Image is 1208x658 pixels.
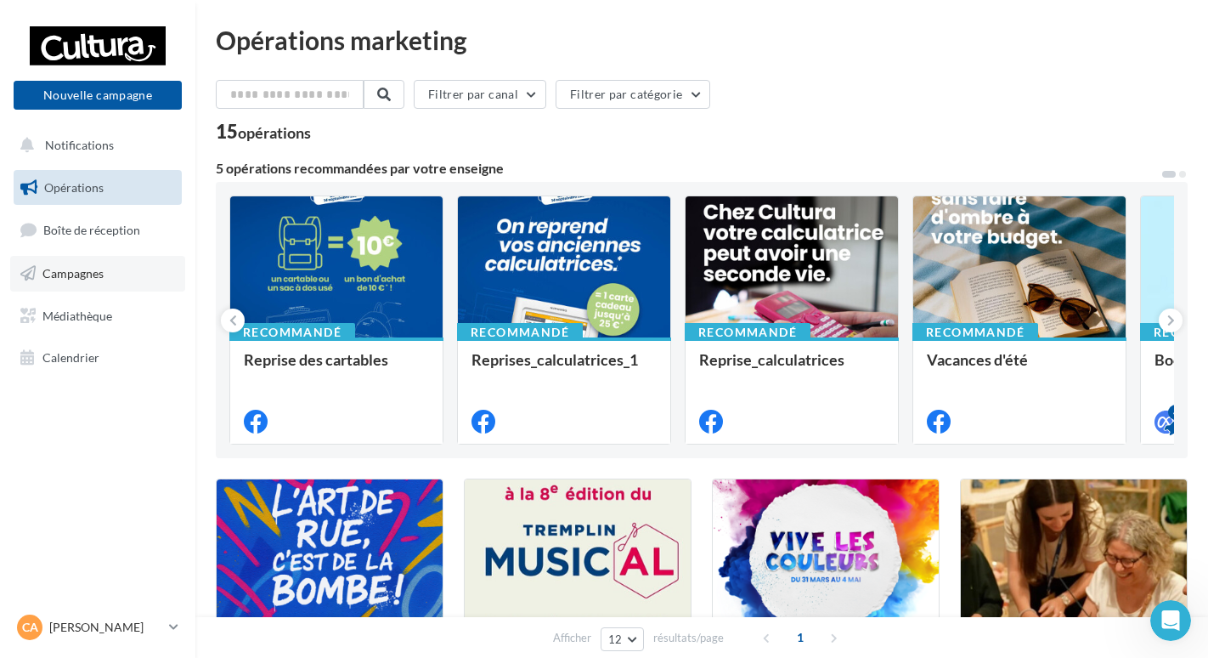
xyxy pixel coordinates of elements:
[699,351,884,385] div: Reprise_calculatrices
[42,266,104,281] span: Campagnes
[229,323,355,342] div: Recommandé
[457,323,583,342] div: Recommandé
[44,180,104,195] span: Opérations
[244,351,429,385] div: Reprise des cartables
[14,611,182,644] a: CA [PERSON_NAME]
[1168,405,1183,420] div: 4
[10,298,185,334] a: Médiathèque
[927,351,1112,385] div: Vacances d'été
[1150,600,1191,641] iframe: Intercom live chat
[238,125,311,140] div: opérations
[45,138,114,152] span: Notifications
[601,627,644,651] button: 12
[556,80,710,109] button: Filtrer par catégorie
[787,624,814,651] span: 1
[216,27,1188,53] div: Opérations marketing
[10,256,185,292] a: Campagnes
[685,323,810,342] div: Recommandé
[414,80,546,109] button: Filtrer par canal
[49,619,162,636] p: [PERSON_NAME]
[10,340,185,376] a: Calendrier
[14,81,182,110] button: Nouvelle campagne
[10,212,185,248] a: Boîte de réception
[653,630,724,646] span: résultats/page
[10,170,185,206] a: Opérations
[43,223,140,237] span: Boîte de réception
[912,323,1038,342] div: Recommandé
[22,619,38,636] span: CA
[42,350,99,365] span: Calendrier
[42,308,112,322] span: Médiathèque
[553,630,591,646] span: Afficher
[471,351,657,385] div: Reprises_calculatrices_1
[10,128,178,163] button: Notifications
[216,162,1160,175] div: 5 opérations recommandées par votre enseigne
[216,122,311,141] div: 15
[608,632,623,646] span: 12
